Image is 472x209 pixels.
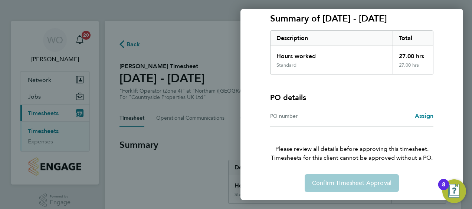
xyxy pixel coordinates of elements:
button: Open Resource Center, 8 new notifications [442,179,466,203]
div: Hours worked [271,46,393,62]
a: Assign [415,112,433,120]
span: Assign [415,112,433,119]
div: 27.00 hrs [393,62,433,74]
div: Summary of 15 - 21 Sep 2025 [270,30,433,74]
div: Total [393,31,433,46]
div: 27.00 hrs [393,46,433,62]
h3: Summary of [DATE] - [DATE] [270,13,433,24]
h4: PO details [270,92,306,103]
div: Description [271,31,393,46]
div: Standard [276,62,296,68]
div: PO number [270,112,352,120]
p: Please review all details before approving this timesheet. [261,127,442,162]
span: Timesheets for this client cannot be approved without a PO. [261,153,442,162]
div: 8 [442,185,445,194]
